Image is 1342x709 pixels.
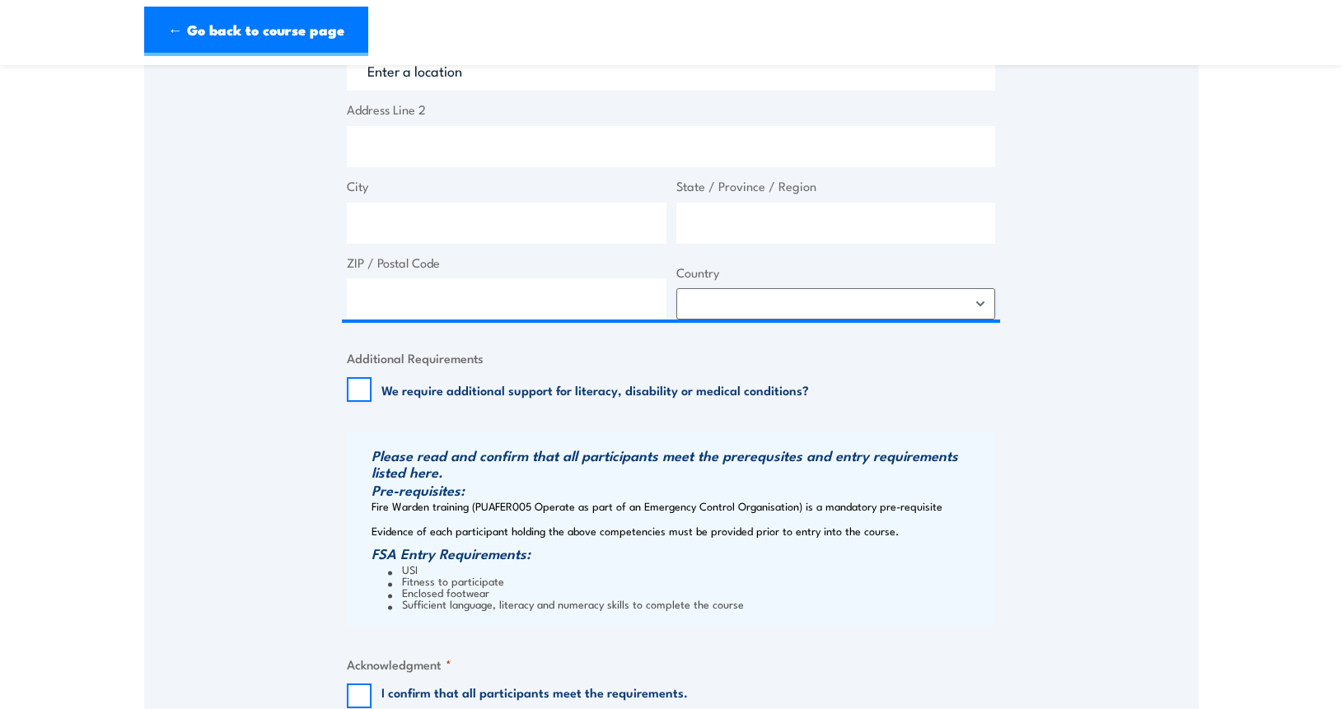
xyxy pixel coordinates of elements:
h3: Please read and confirm that all participants meet the prerequsites and entry requirements listed... [372,447,991,480]
h3: FSA Entry Requirements: [372,545,991,562]
label: We require additional support for literacy, disability or medical conditions? [381,381,809,398]
legend: Additional Requirements [347,348,484,367]
div: Fire Warden training (PUAFER005 Operate as part of an Emergency Control Organisation) is a mandat... [347,431,995,626]
li: Sufficient language, literacy and numeracy skills to complete the course [388,598,991,609]
li: Fitness to participate [388,575,991,586]
li: Enclosed footwear [388,586,991,598]
legend: Acknowledgment [347,655,451,674]
label: ZIP / Postal Code [347,254,666,273]
label: I confirm that all participants meet the requirements. [381,683,688,708]
label: Country [676,264,996,282]
label: Address Line 2 [347,100,995,119]
p: Evidence of each participant holding the above competencies must be provided prior to entry into ... [372,525,991,537]
h3: Pre-requisites: [372,482,991,498]
a: ← Go back to course page [144,7,368,56]
label: City [347,177,666,196]
label: State / Province / Region [676,177,996,196]
input: Enter a location [347,49,995,91]
li: USI [388,563,991,575]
